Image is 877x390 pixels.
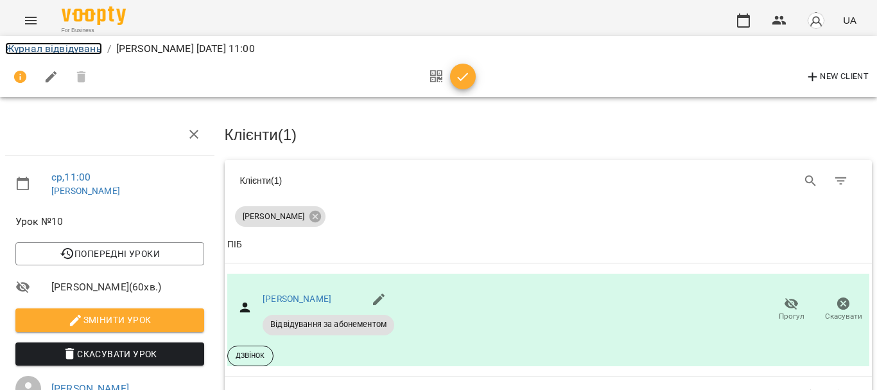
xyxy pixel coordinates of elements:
img: Voopty Logo [62,6,126,25]
span: дзвінок [228,350,273,361]
button: Прогул [765,292,817,328]
span: Скасувати [825,311,862,322]
span: Прогул [779,311,804,322]
a: ср , 11:00 [51,171,91,183]
div: Клієнти ( 1 ) [240,174,539,187]
span: [PERSON_NAME] ( 60 хв. ) [51,279,204,295]
h3: Клієнти ( 1 ) [225,127,873,143]
span: For Business [62,26,126,35]
button: Попередні уроки [15,242,204,265]
div: Sort [227,237,242,253]
a: [PERSON_NAME] [263,294,331,304]
button: Скасувати Урок [15,342,204,366]
span: Попередні уроки [26,246,194,261]
button: Menu [15,5,46,36]
a: [PERSON_NAME] [51,186,120,196]
img: avatar_s.png [807,12,825,30]
div: ПІБ [227,237,242,253]
nav: breadcrumb [5,41,872,57]
div: [PERSON_NAME] [235,206,326,227]
span: Змінити урок [26,312,194,328]
span: Урок №10 [15,214,204,229]
button: Змінити урок [15,308,204,332]
p: [PERSON_NAME] [DATE] 11:00 [116,41,255,57]
span: ПІБ [227,237,870,253]
span: Скасувати Урок [26,346,194,362]
button: Фільтр [826,166,856,197]
div: Table Toolbar [225,160,873,201]
a: Журнал відвідувань [5,42,102,55]
button: UA [838,8,862,32]
button: New Client [802,67,872,87]
li: / [107,41,111,57]
span: New Client [805,69,869,85]
button: Search [795,166,826,197]
span: Відвідування за абонементом [263,319,394,330]
span: UA [843,13,856,27]
button: Скасувати [817,292,869,328]
span: [PERSON_NAME] [235,211,312,222]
